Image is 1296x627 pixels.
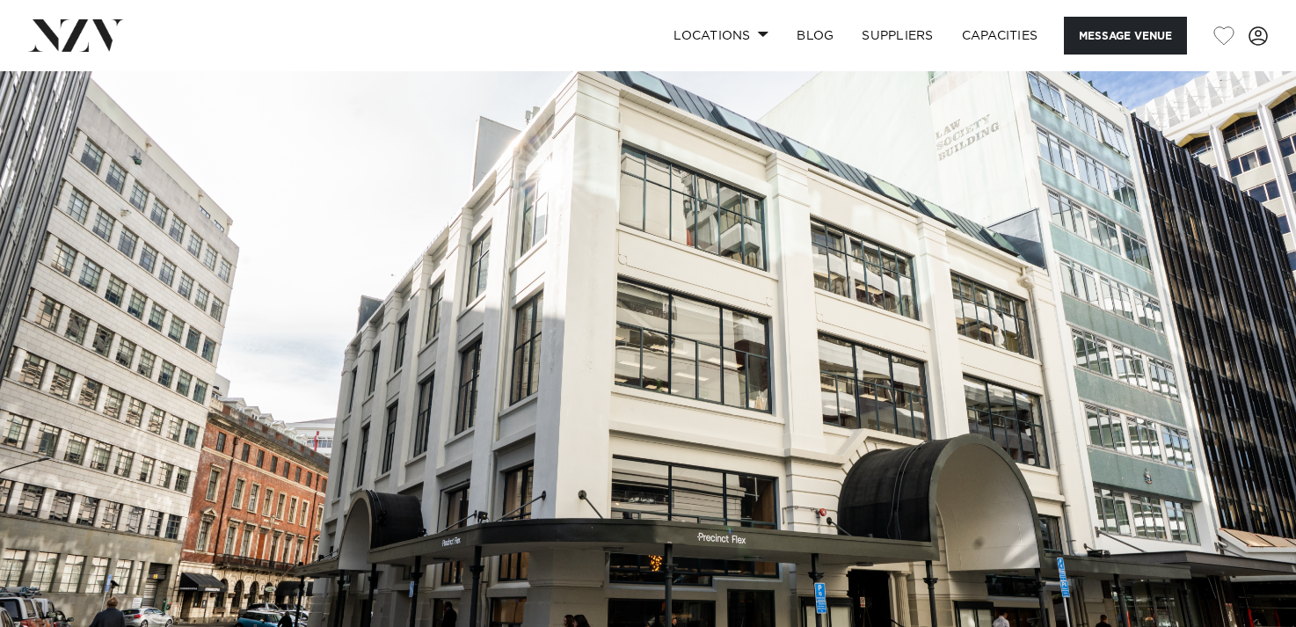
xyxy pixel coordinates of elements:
[948,17,1052,55] a: Capacities
[28,19,124,51] img: nzv-logo.png
[1064,17,1187,55] button: Message Venue
[848,17,947,55] a: SUPPLIERS
[783,17,848,55] a: BLOG
[659,17,783,55] a: Locations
